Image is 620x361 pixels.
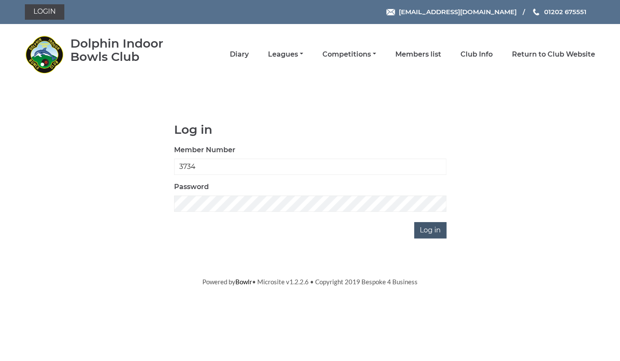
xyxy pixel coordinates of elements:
[414,222,446,238] input: Log in
[512,50,595,59] a: Return to Club Website
[532,7,587,17] a: Phone us 01202 675551
[544,8,587,16] span: 01202 675551
[174,182,209,192] label: Password
[25,35,63,74] img: Dolphin Indoor Bowls Club
[460,50,493,59] a: Club Info
[386,7,517,17] a: Email [EMAIL_ADDRESS][DOMAIN_NAME]
[533,9,539,15] img: Phone us
[174,145,235,155] label: Member Number
[174,123,446,136] h1: Log in
[230,50,249,59] a: Diary
[70,37,188,63] div: Dolphin Indoor Bowls Club
[399,8,517,16] span: [EMAIL_ADDRESS][DOMAIN_NAME]
[322,50,376,59] a: Competitions
[386,9,395,15] img: Email
[235,278,252,286] a: Bowlr
[202,278,418,286] span: Powered by • Microsite v1.2.2.6 • Copyright 2019 Bespoke 4 Business
[395,50,441,59] a: Members list
[268,50,303,59] a: Leagues
[25,4,64,20] a: Login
